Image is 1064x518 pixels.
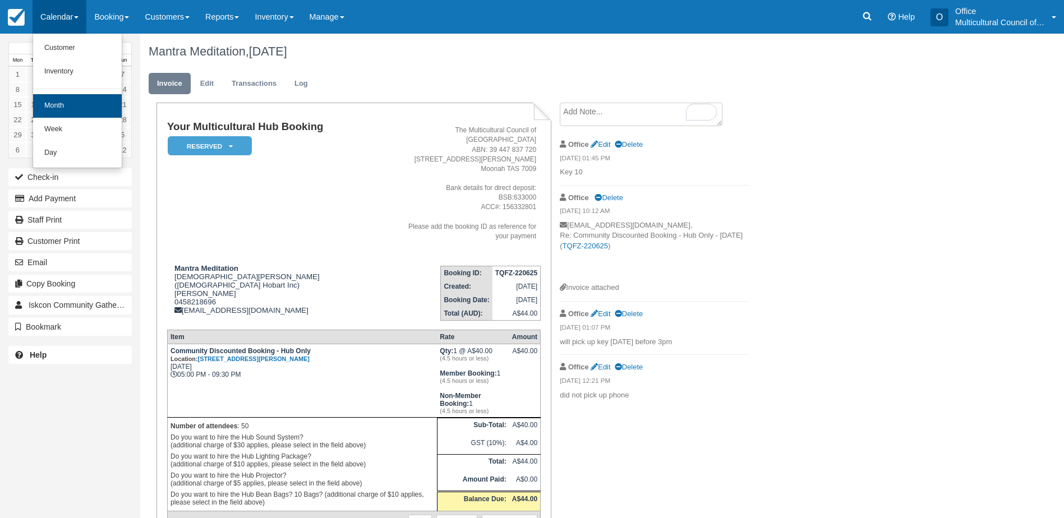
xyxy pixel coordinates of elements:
a: 14 [114,82,131,97]
td: GST (10%): [437,436,509,454]
span: Help [898,12,915,21]
strong: A$44.00 [512,495,537,503]
a: 2 [26,67,44,82]
strong: Non-Member Booking [440,392,481,408]
a: 30 [26,127,44,142]
p: Do you want to hire the Hub Projector? (additional charge of $5 applies, please select in the fie... [171,470,434,489]
a: Reserved [167,136,248,156]
button: Copy Booking [8,275,132,293]
a: Staff Print [8,211,132,229]
td: 1 @ A$40.00 1 1 [437,344,509,417]
strong: Mantra Meditation [174,264,238,272]
th: Sub-Total: [437,418,509,436]
img: checkfront-main-nav-mini-logo.png [8,9,25,26]
th: Balance Due: [437,492,509,511]
em: [DATE] 01:45 PM [560,154,749,166]
a: 5 [114,127,131,142]
a: Customer [33,36,122,60]
th: Sun [114,54,131,67]
td: A$44.00 [492,307,541,321]
span: Iskcon Community Gathering [29,300,130,309]
strong: Office [568,309,589,318]
a: Month [33,94,122,118]
a: 12 [114,142,131,158]
em: (4.5 hours or less) [440,355,506,362]
div: O [931,8,948,26]
h1: Mantra Meditation, [149,45,930,58]
p: Multicultural Council of [GEOGRAPHIC_DATA] [955,17,1045,28]
a: TQFZ-220625 [563,242,608,250]
em: [DATE] 12:21 PM [560,376,749,388]
strong: Office [568,363,589,371]
button: Check-in [8,168,132,186]
ul: Calendar [33,34,122,168]
a: Delete [595,193,623,202]
a: Delete [615,309,643,318]
p: Key 10 [560,167,749,178]
h1: Your Multicultural Hub Booking [167,121,390,133]
td: A$40.00 [509,418,541,436]
th: Booking Date: [441,293,492,307]
a: 28 [114,112,131,127]
p: Office [955,6,1045,17]
a: 22 [9,112,26,127]
p: will pick up key [DATE] before 3pm [560,337,749,348]
a: 9 [26,82,44,97]
p: Do you want to hire the Hub Bean Bags? 10 Bags? (additional charge of $10 applies, please select ... [171,489,434,508]
a: 29 [9,127,26,142]
div: Invoice attached [560,283,749,293]
a: Delete [615,363,643,371]
a: Edit [591,140,610,149]
textarea: To enrich screen reader interactions, please activate Accessibility in Grammarly extension settings [560,103,722,126]
em: (4.5 hours or less) [440,377,506,384]
a: Edit [591,309,610,318]
a: 23 [26,112,44,127]
th: Tue [26,54,44,67]
p: : 50 [171,420,434,432]
a: Edit [192,73,222,95]
th: Amount [509,330,541,344]
em: [DATE] 10:12 AM [560,206,749,219]
a: Inventory [33,60,122,84]
a: Log [286,73,316,95]
a: 21 [114,97,131,112]
th: Item [167,330,437,344]
a: Edit [591,363,610,371]
strong: TQFZ-220625 [495,269,537,277]
span: [DATE] [249,44,287,58]
em: Reserved [168,136,252,156]
a: 16 [26,97,44,112]
strong: Number of attendees [171,422,237,430]
div: A$40.00 [512,347,537,364]
td: [DATE] [492,280,541,293]
th: Booking ID: [441,266,492,280]
i: Help [888,13,896,21]
td: [DATE] 05:00 PM - 09:30 PM [167,344,437,417]
th: Created: [441,280,492,293]
p: Do you want to hire the Hub Lighting Package? (additional charge of $10 applies, please select in... [171,451,434,470]
td: A$0.00 [509,473,541,492]
a: 6 [9,142,26,158]
a: Customer Print [8,232,132,250]
a: 15 [9,97,26,112]
th: Total: [437,455,509,473]
strong: Office [568,140,589,149]
td: [DATE] [492,293,541,307]
a: 7 [26,142,44,158]
button: Bookmark [8,318,132,336]
a: 7 [114,67,131,82]
a: Transactions [223,73,285,95]
address: The Multicultural Council of [GEOGRAPHIC_DATA] ABN: 39 447 837 720 [STREET_ADDRESS][PERSON_NAME] ... [395,126,536,241]
th: Mon [9,54,26,67]
em: [DATE] 01:07 PM [560,323,749,335]
strong: Community Discounted Booking - Hub Only [171,347,311,363]
p: did not pick up phone [560,390,749,401]
a: [STREET_ADDRESS][PERSON_NAME] [198,355,310,362]
em: (4.5 hours or less) [440,408,506,414]
p: Do you want to hire the Hub Sound System? (additional charge of $30 applies, please select in the... [171,432,434,451]
td: A$4.00 [509,436,541,454]
a: Help [8,346,132,364]
p: [EMAIL_ADDRESS][DOMAIN_NAME], Re: Community Discounted Booking - Hub Only - [DATE] ( ) [560,220,749,283]
th: Rate [437,330,509,344]
th: Total (AUD): [441,307,492,321]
